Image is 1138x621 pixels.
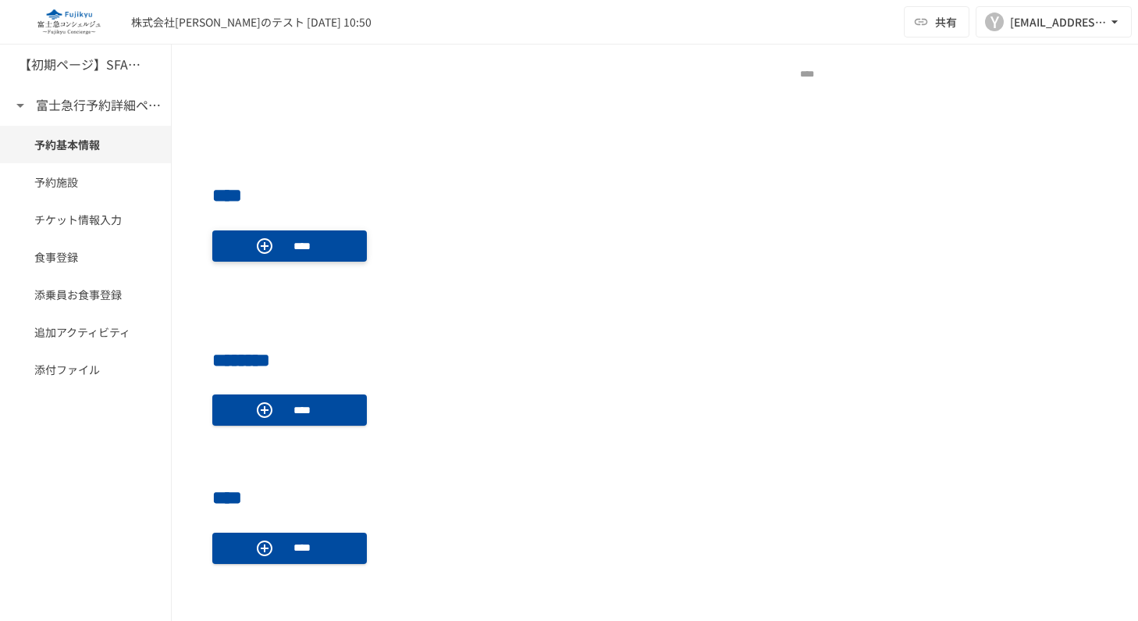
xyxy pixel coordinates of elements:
[131,14,372,30] div: 株式会社[PERSON_NAME]のテスト [DATE] 10:50
[34,323,137,341] span: 追加アクティビティ
[34,211,137,228] span: チケット情報入力
[985,12,1004,31] div: Y
[935,13,957,30] span: 共有
[904,6,969,37] button: 共有
[976,6,1132,37] button: Y[EMAIL_ADDRESS][DOMAIN_NAME]
[19,9,119,34] img: eQeGXtYPV2fEKIA3pizDiVdzO5gJTl2ahLbsPaD2E4R
[34,173,137,191] span: 予約施設
[36,95,161,116] h6: 富士急行予約詳細ページ
[34,136,137,153] span: 予約基本情報
[34,248,137,266] span: 食事登録
[34,361,137,378] span: 添付ファイル
[1010,12,1107,32] div: [EMAIL_ADDRESS][DOMAIN_NAME]
[34,286,137,303] span: 添乗員お食事登録
[19,55,144,75] h6: 【初期ページ】SFAの会社同期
